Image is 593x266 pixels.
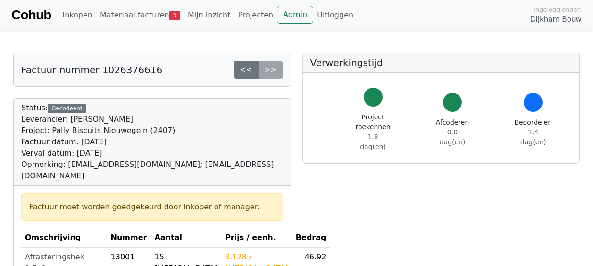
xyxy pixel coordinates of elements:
[277,6,313,24] a: Admin
[530,14,582,25] span: Dijkham Bouw
[21,136,283,148] div: Factuur datum: [DATE]
[21,148,283,159] div: Verval datum: [DATE]
[534,5,582,14] span: Ingelogd onder:
[21,102,283,182] div: Status:
[107,228,151,248] th: Nummer
[234,61,259,79] a: <<
[58,6,96,25] a: Inkopen
[313,6,357,25] a: Uitloggen
[234,6,277,25] a: Projecten
[21,125,283,136] div: Project: Pally Biscuits Nieuwegein (2407)
[520,128,546,146] span: 1.4 dag(en)
[48,104,86,113] div: Gecodeerd
[292,228,330,248] th: Bedrag
[514,117,552,147] div: Beoordelen
[21,159,283,182] div: Opmerking: [EMAIL_ADDRESS][DOMAIN_NAME]; [EMAIL_ADDRESS][DOMAIN_NAME]
[29,201,275,213] div: Factuur moet worden goedgekeurd door inkoper of manager.
[221,228,292,248] th: Prijs / eenh.
[21,64,162,75] h5: Factuur nummer 1026376616
[184,6,234,25] a: Mijn inzicht
[21,114,283,125] div: Leverancier: [PERSON_NAME]
[436,117,469,147] div: Afcoderen
[360,133,386,150] span: 1.8 dag(en)
[21,228,107,248] th: Omschrijving
[96,6,184,25] a: Materiaal facturen3
[150,228,221,248] th: Aantal
[440,128,466,146] span: 0.0 dag(en)
[310,57,572,68] h5: Verwerkingstijd
[169,11,180,20] span: 3
[356,112,391,152] div: Project toekennen
[11,4,51,26] a: Cohub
